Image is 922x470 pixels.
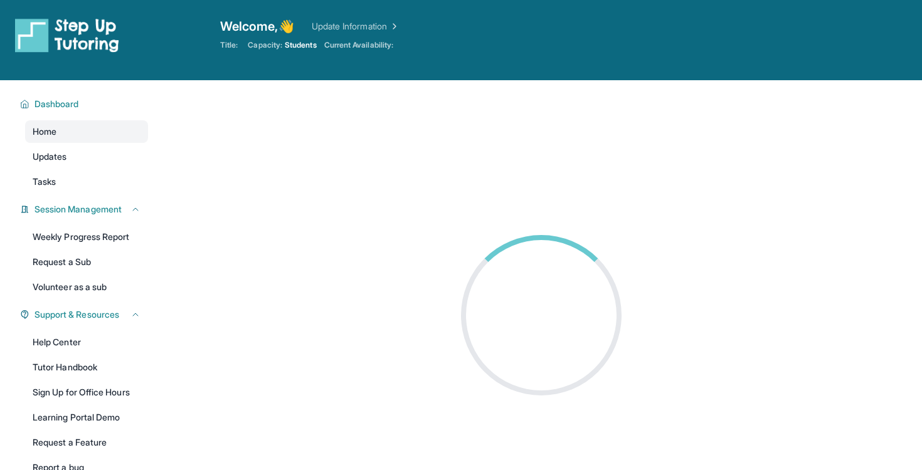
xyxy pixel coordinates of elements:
a: Updates [25,145,148,168]
span: Tasks [33,175,56,188]
a: Tasks [25,170,148,193]
a: Volunteer as a sub [25,276,148,298]
a: Weekly Progress Report [25,226,148,248]
button: Support & Resources [29,308,140,321]
img: logo [15,18,119,53]
img: Chevron Right [387,20,400,33]
span: Title: [220,40,238,50]
a: Home [25,120,148,143]
button: Session Management [29,203,140,216]
button: Dashboard [29,98,140,110]
a: Help Center [25,331,148,353]
span: Home [33,125,56,138]
span: Updates [33,150,67,163]
span: Students [285,40,317,50]
a: Tutor Handbook [25,356,148,379]
span: Welcome, 👋 [220,18,294,35]
span: Current Availability: [324,40,393,50]
a: Learning Portal Demo [25,406,148,429]
span: Capacity: [248,40,282,50]
a: Update Information [312,20,400,33]
a: Request a Sub [25,251,148,273]
a: Sign Up for Office Hours [25,381,148,404]
a: Request a Feature [25,431,148,454]
span: Session Management [34,203,122,216]
span: Dashboard [34,98,79,110]
span: Support & Resources [34,308,119,321]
